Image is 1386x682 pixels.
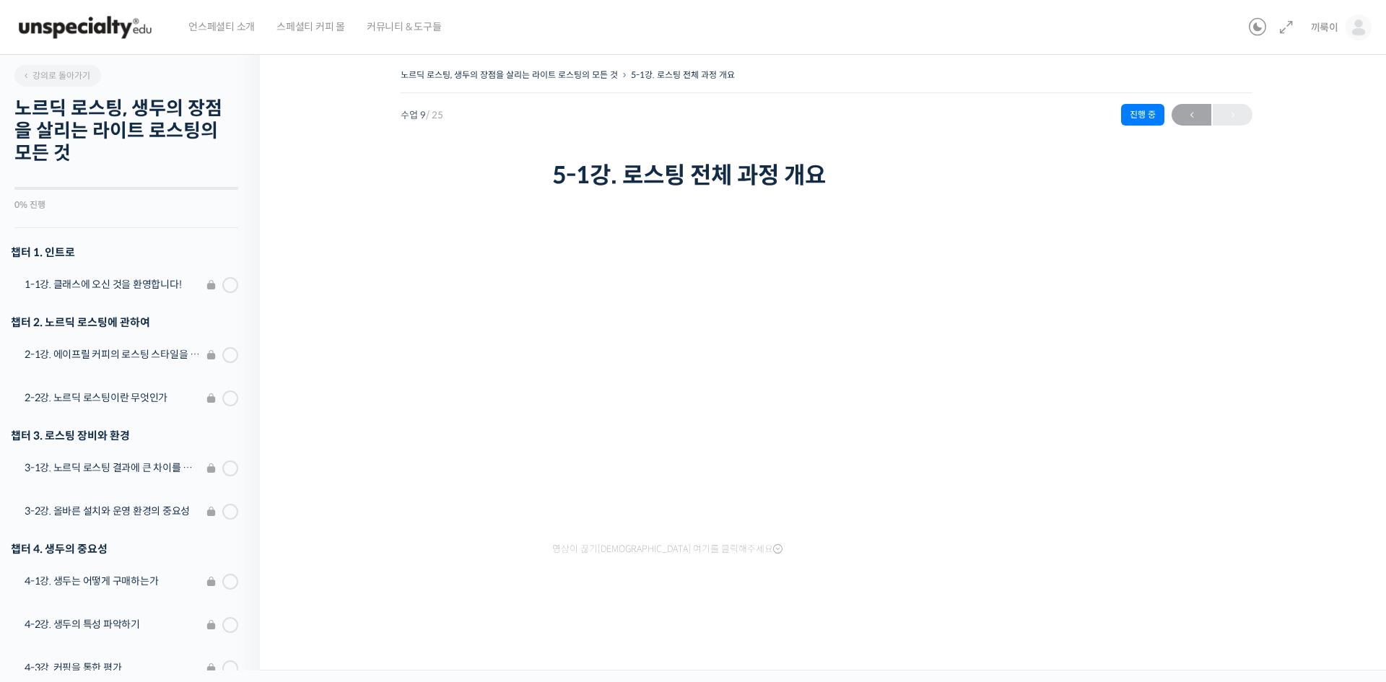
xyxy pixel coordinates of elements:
[426,109,443,121] span: / 25
[11,426,238,445] div: 챕터 3. 로스팅 장비와 환경
[11,539,238,559] div: 챕터 4. 생두의 중요성
[1172,105,1211,125] span: ←
[1311,21,1338,34] span: 끼룩이
[401,110,443,120] span: 수업 9
[1172,104,1211,126] a: ←이전
[11,242,238,262] h3: 챕터 1. 인트로
[401,69,618,80] a: 노르딕 로스팅, 생두의 장점을 살리는 라이트 로스팅의 모든 것
[14,65,101,87] a: 강의로 돌아가기
[14,97,238,165] h2: 노르딕 로스팅, 생두의 장점을 살리는 라이트 로스팅의 모든 것
[552,543,783,555] span: 영상이 끊기[DEMOGRAPHIC_DATA] 여기를 클릭해주세요
[14,201,238,209] div: 0% 진행
[631,69,735,80] a: 5-1강. 로스팅 전체 과정 개요
[22,70,90,81] span: 강의로 돌아가기
[1121,104,1164,126] div: 진행 중
[552,162,1101,189] h1: 5-1강. 로스팅 전체 과정 개요
[11,312,238,332] div: 챕터 2. 노르딕 로스팅에 관하여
